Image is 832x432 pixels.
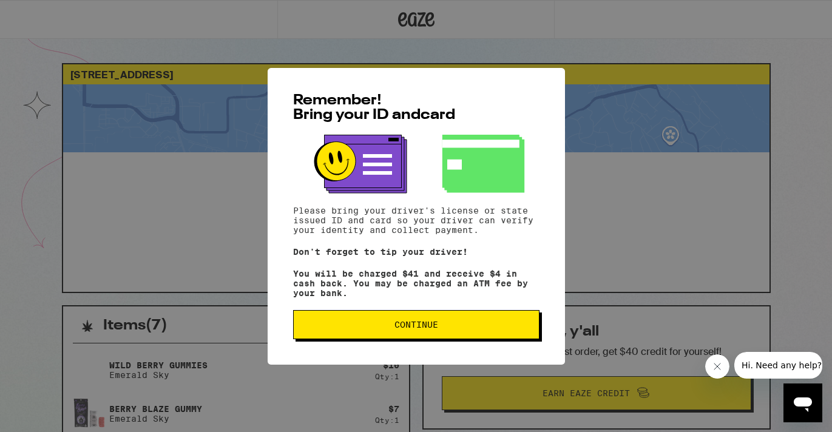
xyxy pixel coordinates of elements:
iframe: Button to launch messaging window [783,383,822,422]
span: Continue [394,320,438,329]
p: Don't forget to tip your driver! [293,247,539,257]
iframe: Close message [705,354,729,379]
span: Remember! Bring your ID and card [293,93,455,123]
iframe: Message from company [734,352,822,379]
button: Continue [293,310,539,339]
p: Please bring your driver's license or state issued ID and card so your driver can verify your ide... [293,206,539,235]
p: You will be charged $41 and receive $4 in cash back. You may be charged an ATM fee by your bank. [293,269,539,298]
